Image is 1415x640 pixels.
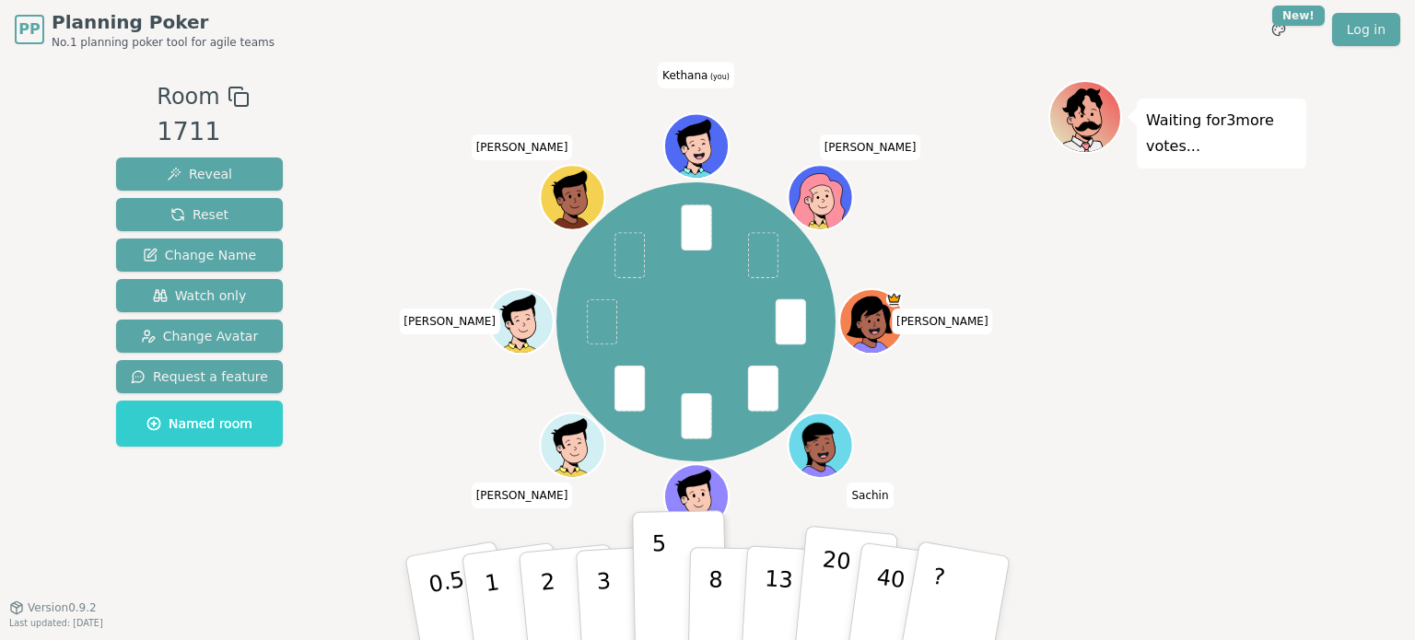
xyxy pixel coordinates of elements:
[1332,13,1400,46] a: Log in
[15,9,275,50] a: PPPlanning PokerNo.1 planning poker tool for agile teams
[18,18,40,41] span: PP
[28,600,97,615] span: Version 0.9.2
[116,279,283,312] button: Watch only
[885,291,902,308] span: Natasha is the host
[399,308,500,334] span: Click to change your name
[146,414,252,433] span: Named room
[52,35,275,50] span: No.1 planning poker tool for agile teams
[9,600,97,615] button: Version0.9.2
[847,483,893,508] span: Click to change your name
[116,239,283,272] button: Change Name
[472,134,573,160] span: Click to change your name
[116,360,283,393] button: Request a feature
[116,157,283,191] button: Reveal
[116,401,283,447] button: Named room
[1272,6,1325,26] div: New!
[9,618,103,628] span: Last updated: [DATE]
[167,165,232,183] span: Reveal
[157,113,249,151] div: 1711
[131,367,268,386] span: Request a feature
[892,308,993,334] span: Click to change your name
[472,483,573,508] span: Click to change your name
[157,80,219,113] span: Room
[820,134,921,160] span: Click to change your name
[153,286,247,305] span: Watch only
[116,198,283,231] button: Reset
[143,246,256,264] span: Change Name
[652,530,668,630] p: 5
[116,320,283,353] button: Change Avatar
[1262,13,1295,46] button: New!
[141,327,259,345] span: Change Avatar
[170,205,228,224] span: Reset
[666,116,727,177] button: Click to change your avatar
[1146,108,1297,159] p: Waiting for 3 more votes...
[658,63,734,88] span: Click to change your name
[707,73,730,81] span: (you)
[52,9,275,35] span: Planning Poker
